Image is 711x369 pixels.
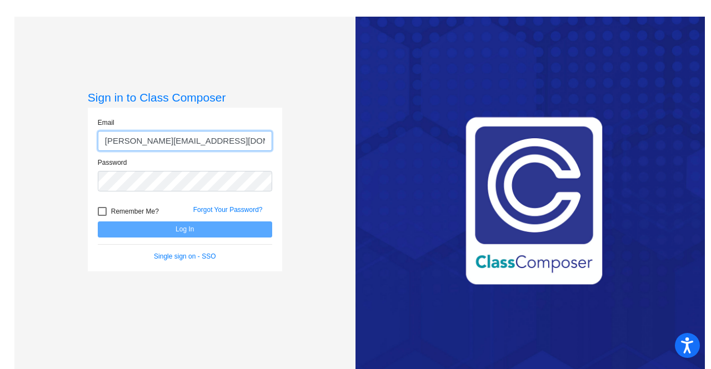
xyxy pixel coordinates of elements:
[111,205,159,218] span: Remember Me?
[98,221,272,237] button: Log In
[88,90,282,104] h3: Sign in to Class Composer
[193,206,263,214] a: Forgot Your Password?
[98,118,114,128] label: Email
[154,252,216,260] a: Single sign on - SSO
[98,158,127,168] label: Password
